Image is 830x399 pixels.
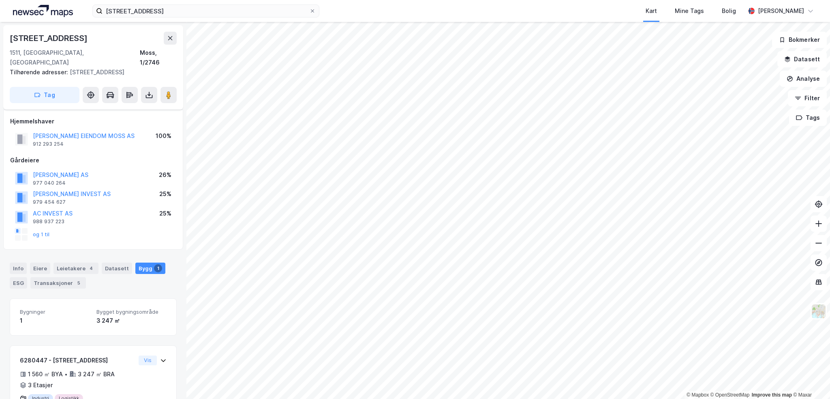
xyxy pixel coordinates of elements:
[10,67,170,77] div: [STREET_ADDRESS]
[646,6,657,16] div: Kart
[20,308,90,315] span: Bygninger
[103,5,309,17] input: Søk på adresse, matrikkel, gårdeiere, leietakere eller personer
[28,369,63,379] div: 1 560 ㎡ BYA
[30,263,50,274] div: Eiere
[33,218,64,225] div: 988 937 223
[156,131,171,141] div: 100%
[140,48,177,67] div: Moss, 1/2746
[28,380,53,390] div: 3 Etasjer
[758,6,804,16] div: [PERSON_NAME]
[777,51,827,67] button: Datasett
[10,32,89,45] div: [STREET_ADDRESS]
[139,356,157,365] button: Vis
[10,277,27,289] div: ESG
[159,189,171,199] div: 25%
[722,6,736,16] div: Bolig
[10,48,140,67] div: 1511, [GEOGRAPHIC_DATA], [GEOGRAPHIC_DATA]
[788,90,827,106] button: Filter
[33,141,64,147] div: 912 293 254
[30,277,86,289] div: Transaksjoner
[20,316,90,326] div: 1
[789,360,830,399] iframe: Chat Widget
[687,392,709,398] a: Mapbox
[10,116,176,126] div: Hjemmelshaver
[75,279,83,287] div: 5
[10,69,70,75] span: Tilhørende adresser:
[154,264,162,272] div: 1
[159,209,171,218] div: 25%
[64,371,68,377] div: •
[20,356,135,365] div: 6280447 - [STREET_ADDRESS]
[159,170,171,180] div: 26%
[96,308,167,315] span: Bygget bygningsområde
[33,199,66,205] div: 979 454 627
[102,263,132,274] div: Datasett
[53,263,98,274] div: Leietakere
[780,71,827,87] button: Analyse
[811,304,826,319] img: Z
[710,392,750,398] a: OpenStreetMap
[789,360,830,399] div: Kontrollprogram for chat
[752,392,792,398] a: Improve this map
[789,110,827,126] button: Tags
[96,316,167,326] div: 3 247 ㎡
[33,180,66,186] div: 977 040 264
[87,264,95,272] div: 4
[78,369,115,379] div: 3 247 ㎡ BRA
[675,6,704,16] div: Mine Tags
[10,155,176,165] div: Gårdeiere
[772,32,827,48] button: Bokmerker
[13,5,73,17] img: logo.a4113a55bc3d86da70a041830d287a7e.svg
[135,263,165,274] div: Bygg
[10,87,79,103] button: Tag
[10,263,27,274] div: Info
